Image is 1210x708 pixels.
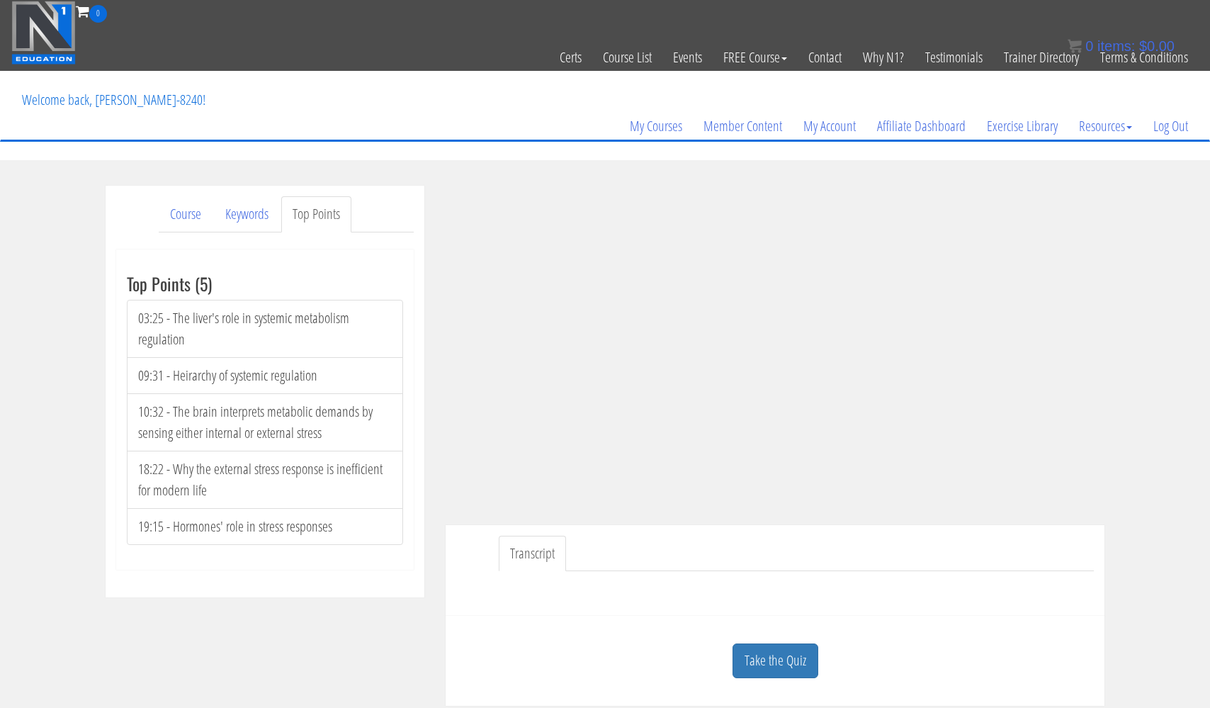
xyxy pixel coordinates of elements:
[1068,92,1143,160] a: Resources
[1097,38,1135,54] span: items:
[549,23,592,92] a: Certs
[793,92,866,160] a: My Account
[592,23,662,92] a: Course List
[76,1,107,21] a: 0
[214,196,280,232] a: Keywords
[281,196,351,232] a: Top Points
[127,300,403,358] li: 03:25 - The liver's role in systemic metabolism regulation
[733,644,818,678] a: Take the Quiz
[976,92,1068,160] a: Exercise Library
[127,357,403,394] li: 09:31 - Heirarchy of systemic regulation
[127,393,403,451] li: 10:32 - The brain interprets metabolic demands by sensing either internal or external stress
[1139,38,1175,54] bdi: 0.00
[127,274,403,293] h3: Top Points (5)
[1085,38,1093,54] span: 0
[662,23,713,92] a: Events
[866,92,976,160] a: Affiliate Dashboard
[1068,38,1175,54] a: 0 items: $0.00
[127,508,403,545] li: 19:15 - Hormones' role in stress responses
[852,23,915,92] a: Why N1?
[1090,23,1199,92] a: Terms & Conditions
[11,1,76,64] img: n1-education
[11,72,216,128] p: Welcome back, [PERSON_NAME]-8240!
[89,5,107,23] span: 0
[499,536,566,572] a: Transcript
[693,92,793,160] a: Member Content
[993,23,1090,92] a: Trainer Directory
[1143,92,1199,160] a: Log Out
[713,23,798,92] a: FREE Course
[1139,38,1147,54] span: $
[619,92,693,160] a: My Courses
[1068,39,1082,53] img: icon11.png
[798,23,852,92] a: Contact
[915,23,993,92] a: Testimonials
[127,451,403,509] li: 18:22 - Why the external stress response is inefficient for modern life
[159,196,213,232] a: Course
